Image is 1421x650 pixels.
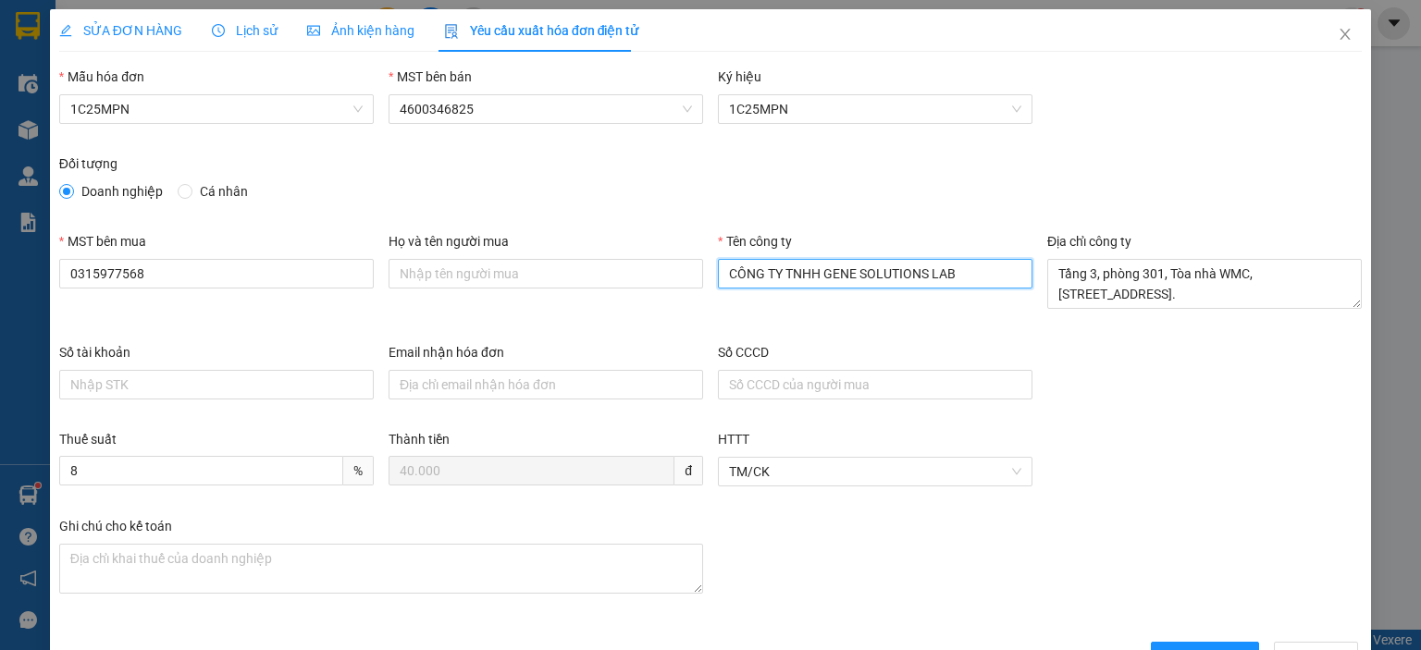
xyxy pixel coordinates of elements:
input: Tên công ty [718,259,1032,288]
span: edit [59,24,72,37]
input: Số tài khoản [59,370,374,399]
input: Họ và tên người mua [389,259,703,288]
span: Cá nhân [192,181,255,202]
input: MST bên mua [59,259,374,288]
label: Ghi chú cho kế toán [59,519,172,533]
label: MST bên bán [389,69,472,84]
label: Số CCCD [718,345,769,360]
input: Email nhận hóa đơn [389,370,703,399]
span: Ảnh kiện hàng [307,23,414,38]
label: Thành tiền [389,432,450,447]
label: Email nhận hóa đơn [389,345,504,360]
label: Họ và tên người mua [389,234,509,249]
label: HTTT [718,432,749,447]
span: % [343,456,374,485]
label: Đối tượng [59,156,117,171]
img: icon [444,24,459,39]
label: Tên công ty [718,234,792,249]
textarea: Ghi chú đơn hàng Ghi chú cho kế toán [59,544,703,594]
button: Close [1319,9,1371,61]
span: Lịch sử [212,23,278,38]
span: 1C25MPN [70,95,363,123]
label: Mẫu hóa đơn [59,69,144,84]
span: Yêu cầu xuất hóa đơn điện tử [444,23,639,38]
span: clock-circle [212,24,225,37]
span: close [1338,27,1353,42]
label: MST bên mua [59,234,146,249]
span: đ [674,456,703,485]
input: Thuế suất [59,456,343,485]
span: picture [307,24,320,37]
span: Doanh nghiệp [74,181,170,202]
label: Địa chỉ công ty [1047,234,1131,249]
span: 4600346825 [400,95,692,123]
span: TM/CK [729,458,1021,485]
label: Số tài khoản [59,345,130,360]
input: Số CCCD [718,370,1032,399]
label: Ký hiệu [718,69,761,84]
span: SỬA ĐƠN HÀNG [59,23,182,38]
span: 1C25MPN [729,95,1021,123]
textarea: Địa chỉ công ty [1047,259,1362,309]
label: Thuế suất [59,432,117,447]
